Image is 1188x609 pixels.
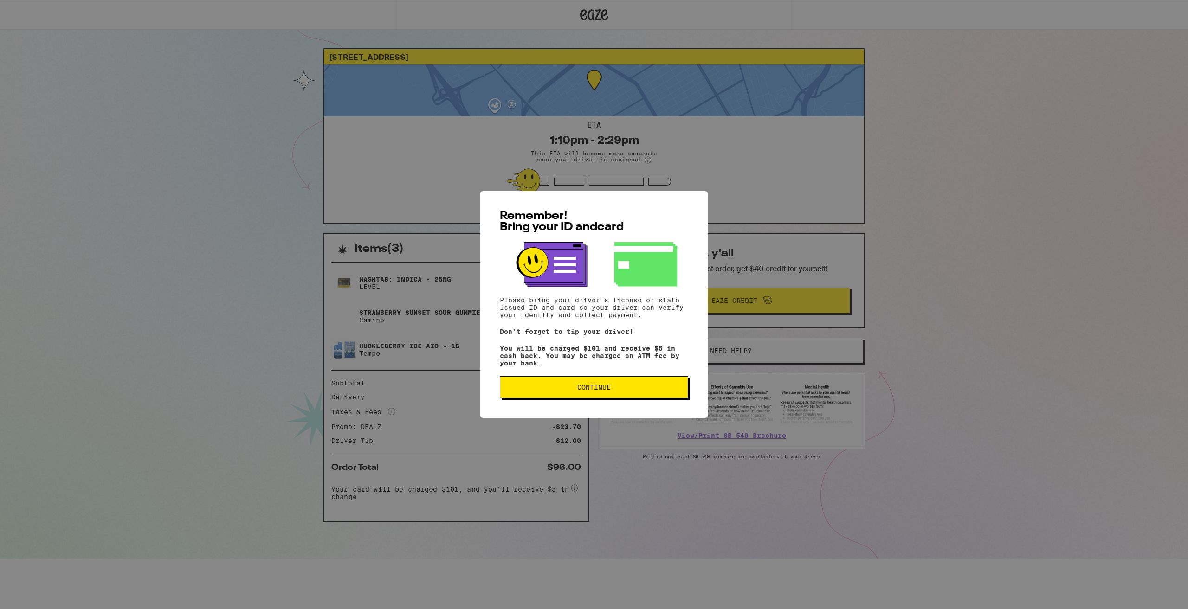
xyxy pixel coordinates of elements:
[500,376,688,398] button: Continue
[500,345,688,367] p: You will be charged $101 and receive $5 in cash back. You may be charged an ATM fee by your bank.
[500,296,688,319] p: Please bring your driver's license or state issued ID and card so your driver can verify your ide...
[500,328,688,335] p: Don't forget to tip your driver!
[577,384,611,391] span: Continue
[500,211,624,233] span: Remember! Bring your ID and card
